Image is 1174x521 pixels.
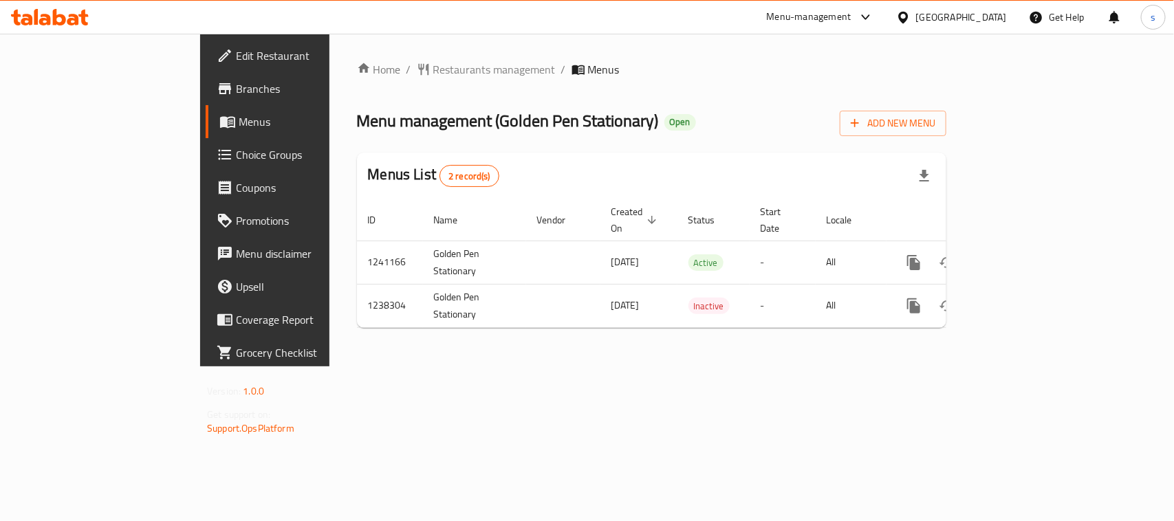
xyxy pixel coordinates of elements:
[206,303,396,336] a: Coverage Report
[357,105,659,136] span: Menu management ( Golden Pen Stationary )
[761,203,799,236] span: Start Date
[206,336,396,369] a: Grocery Checklist
[236,212,385,229] span: Promotions
[688,254,724,271] div: Active
[664,114,696,131] div: Open
[434,212,476,228] span: Name
[236,278,385,295] span: Upsell
[611,203,661,236] span: Created On
[236,311,385,328] span: Coverage Report
[908,159,941,192] div: Export file
[561,61,566,78] li: /
[206,105,396,138] a: Menus
[664,116,696,128] span: Open
[816,284,887,327] td: All
[207,419,294,437] a: Support.OpsPlatform
[357,199,1041,328] table: enhanced table
[750,241,816,284] td: -
[688,298,730,314] span: Inactive
[417,61,556,78] a: Restaurants management
[236,245,385,262] span: Menu disclaimer
[588,61,620,78] span: Menus
[537,212,584,228] span: Vendor
[931,289,964,322] button: Change Status
[236,47,385,64] span: Edit Restaurant
[931,246,964,279] button: Change Status
[243,382,264,400] span: 1.0.0
[439,165,499,187] div: Total records count
[236,80,385,97] span: Branches
[688,255,724,271] span: Active
[611,253,640,271] span: [DATE]
[898,246,931,279] button: more
[816,241,887,284] td: All
[827,212,870,228] span: Locale
[423,241,526,284] td: Golden Pen Stationary
[406,61,411,78] li: /
[887,199,1041,241] th: Actions
[206,39,396,72] a: Edit Restaurant
[236,344,385,361] span: Grocery Checklist
[357,61,946,78] nav: breadcrumb
[207,406,270,423] span: Get support on:
[206,270,396,303] a: Upsell
[916,10,1007,25] div: [GEOGRAPHIC_DATA]
[206,171,396,204] a: Coupons
[611,296,640,314] span: [DATE]
[206,138,396,171] a: Choice Groups
[840,111,946,136] button: Add New Menu
[207,382,241,400] span: Version:
[239,113,385,130] span: Menus
[206,237,396,270] a: Menu disclaimer
[1151,10,1155,25] span: s
[898,289,931,322] button: more
[206,72,396,105] a: Branches
[767,9,851,25] div: Menu-management
[368,212,394,228] span: ID
[206,204,396,237] a: Promotions
[236,146,385,163] span: Choice Groups
[440,170,499,183] span: 2 record(s)
[750,284,816,327] td: -
[423,284,526,327] td: Golden Pen Stationary
[688,212,733,228] span: Status
[433,61,556,78] span: Restaurants management
[368,164,499,187] h2: Menus List
[851,115,935,132] span: Add New Menu
[236,179,385,196] span: Coupons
